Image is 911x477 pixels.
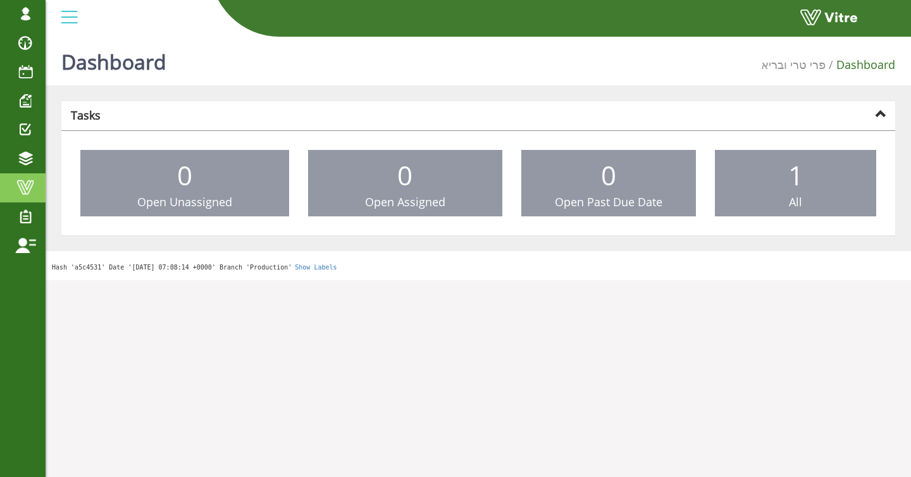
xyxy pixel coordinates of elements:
[177,157,192,193] span: 0
[555,194,662,209] span: Open Past Due Date
[601,157,616,193] span: 0
[52,264,292,271] span: Hash 'a5c4531' Date '[DATE] 07:08:14 +0000' Branch 'Production'
[715,150,876,217] a: 1 All
[61,32,166,85] h1: Dashboard
[521,150,697,217] a: 0 Open Past Due Date
[365,194,445,209] span: Open Assigned
[71,108,101,123] strong: Tasks
[789,194,802,209] span: All
[137,194,232,209] span: Open Unassigned
[761,57,826,72] a: פרי טרי ובריא
[295,264,337,271] a: Show Labels
[80,150,289,217] a: 0 Open Unassigned
[826,57,895,73] li: Dashboard
[788,157,803,193] span: 1
[397,157,412,193] span: 0
[308,150,502,217] a: 0 Open Assigned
